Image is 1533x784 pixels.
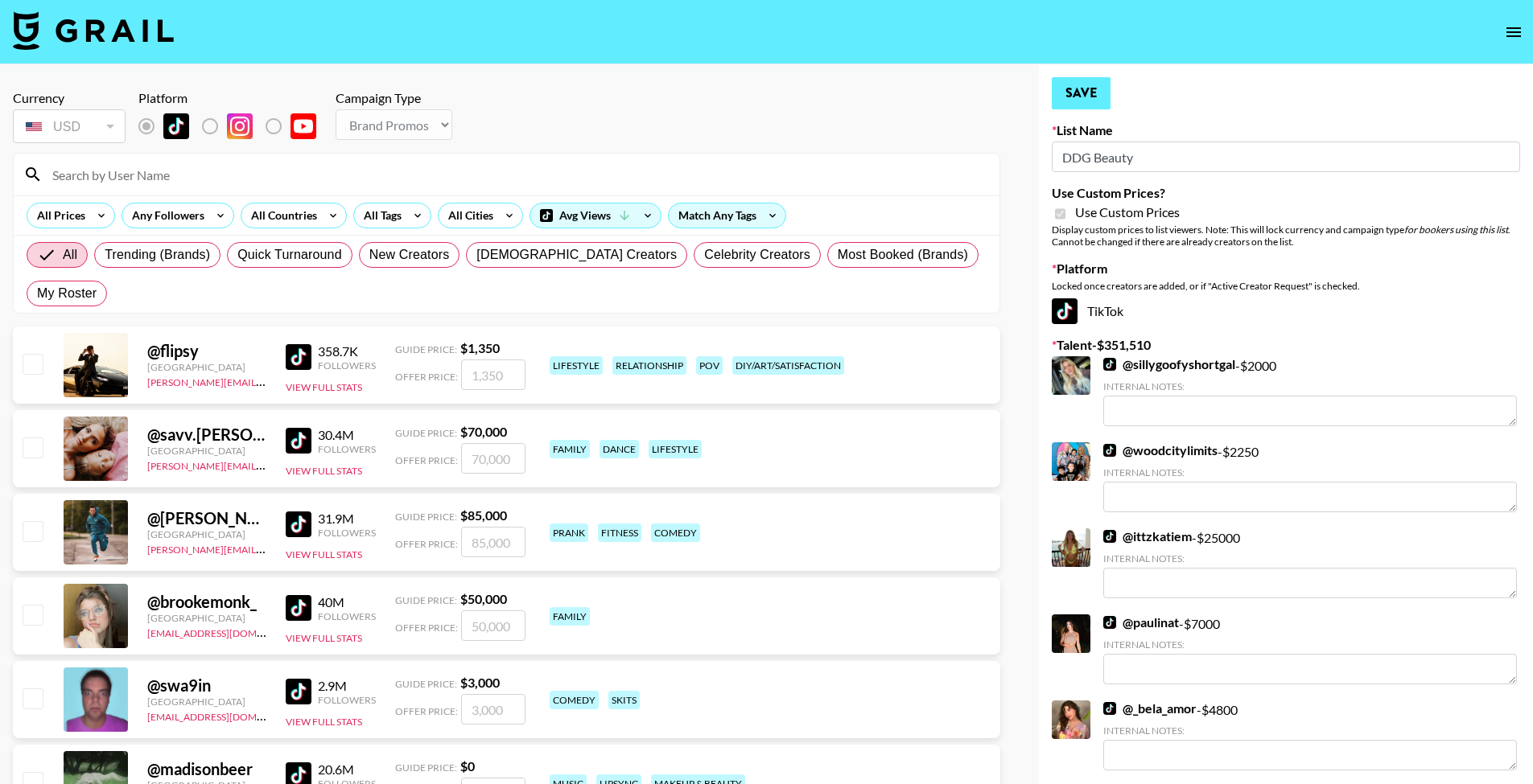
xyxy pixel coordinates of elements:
span: Guide Price: [395,343,457,355]
img: TikTok [1103,358,1116,371]
img: TikTok [286,679,311,704]
img: Instagram [227,113,253,139]
button: Save [1052,77,1111,109]
a: [EMAIL_ADDRESS][DOMAIN_NAME] [147,708,309,723]
span: Offer Price: [395,705,458,717]
img: TikTok [1052,298,1078,324]
a: @paulinat [1103,614,1179,630]
button: View Full Stats [286,381,362,393]
strong: $ 3,000 [460,675,500,690]
div: Campaign Type [336,90,452,106]
div: family [550,607,590,626]
div: 20.6M [318,761,376,778]
label: Use Custom Prices? [1052,185,1520,201]
div: Currency is locked to USD [13,106,126,146]
div: - $ 7000 [1103,614,1517,684]
button: View Full Stats [286,632,362,644]
div: prank [550,523,588,542]
div: @ flipsy [147,341,266,361]
div: 2.9M [318,678,376,694]
div: All Cities [439,203,497,228]
img: TikTok [1103,530,1116,543]
div: Followers [318,694,376,706]
div: comedy [651,523,700,542]
div: 358.7K [318,343,376,359]
span: All [63,245,77,265]
div: fitness [598,523,641,542]
div: comedy [550,691,599,709]
div: [GEOGRAPHIC_DATA] [147,445,266,457]
img: TikTok [286,344,311,370]
div: Followers [318,443,376,455]
div: Followers [318,359,376,371]
div: Match Any Tags [669,203,785,228]
em: for bookers using this list [1404,224,1508,236]
a: @woodcitylimits [1103,442,1218,458]
span: [DEMOGRAPHIC_DATA] Creators [476,245,677,265]
input: 1,350 [461,359,525,390]
div: @ swa9in [147,675,266,696]
button: open drawer [1498,16,1530,48]
img: YouTube [291,113,316,139]
img: TikTok [1103,702,1116,715]
div: Followers [318,527,376,539]
div: Any Followers [122,203,208,228]
div: Internal Notes: [1103,466,1517,478]
span: New Creators [369,245,450,265]
div: dance [600,440,639,458]
span: Trending (Brands) [105,245,210,265]
div: Display custom prices to list viewers. Note: This will lock currency and campaign type . Cannot b... [1052,224,1520,248]
span: Offer Price: [395,454,458,466]
div: relationship [612,356,686,375]
div: - $ 25000 [1103,528,1517,598]
strong: $ 85,000 [460,507,507,523]
div: 30.4M [318,427,376,443]
div: lifestyle [649,440,702,458]
div: 40M [318,594,376,610]
span: Guide Price: [395,678,457,690]
div: USD [16,113,122,141]
div: Internal Notes: [1103,380,1517,392]
div: Currency [13,90,126,106]
span: Guide Price: [395,511,457,523]
strong: $ 1,350 [460,340,500,355]
div: Platform [138,90,329,106]
img: TikTok [286,511,311,537]
span: Offer Price: [395,538,458,550]
label: List Name [1052,122,1520,138]
span: Offer Price: [395,371,458,383]
img: TikTok [163,113,189,139]
span: Offer Price: [395,622,458,634]
a: @ittzkatiem [1103,528,1192,544]
div: Followers [318,610,376,622]
input: 85,000 [461,527,525,557]
div: @ [PERSON_NAME].[PERSON_NAME] [147,508,266,528]
div: List locked to TikTok. [138,109,329,143]
div: skits [608,691,640,709]
span: Guide Price: [395,761,457,774]
div: @ brookemonk_ [147,592,266,612]
span: Most Booked (Brands) [838,245,968,265]
div: Internal Notes: [1103,638,1517,651]
div: TikTok [1052,298,1520,324]
div: Avg Views [530,203,661,228]
a: @_bela_amor [1103,700,1197,716]
input: Search by User Name [43,162,990,187]
img: Grail Talent [13,11,174,50]
div: - $ 4800 [1103,700,1517,770]
div: - $ 2250 [1103,442,1517,512]
a: [EMAIL_ADDRESS][DOMAIN_NAME] [147,624,309,639]
input: 70,000 [461,443,525,474]
div: @ madisonbeer [147,759,266,779]
div: [GEOGRAPHIC_DATA] [147,528,266,540]
span: Use Custom Prices [1075,204,1180,220]
label: Platform [1052,261,1520,277]
button: View Full Stats [286,465,362,477]
div: Internal Notes: [1103,724,1517,737]
div: 31.9M [318,511,376,527]
img: TikTok [1103,444,1116,457]
a: [PERSON_NAME][EMAIL_ADDRESS][DOMAIN_NAME] [147,373,385,388]
span: Celebrity Creators [704,245,810,265]
img: TikTok [286,428,311,454]
a: @sillygoofyshortgal [1103,356,1235,372]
